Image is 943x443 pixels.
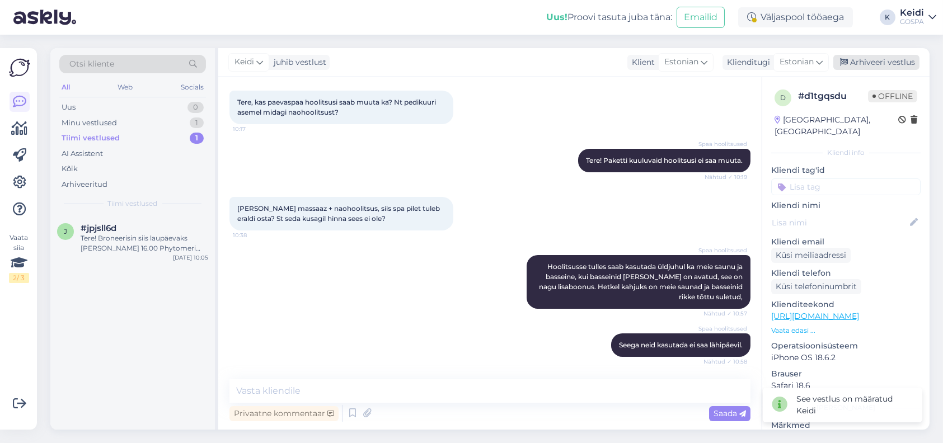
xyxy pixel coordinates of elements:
div: 1 [190,133,204,144]
span: 10:38 [233,231,275,239]
button: Emailid [677,7,725,28]
a: KeidiGOSPA [900,8,936,26]
span: Spaa hoolitsused [698,140,747,148]
div: Kliendi info [771,148,921,158]
div: Minu vestlused [62,117,117,129]
span: j [64,227,67,235]
span: Estonian [780,56,814,68]
span: Tere! Paketti kuuluvaid hoolitsusi ei saa muuta. [586,156,743,164]
div: K [880,10,895,25]
div: Privaatne kommentaar [229,406,339,421]
div: Arhiveeri vestlus [833,55,919,70]
img: Askly Logo [9,57,30,78]
span: d [780,93,786,102]
div: Web [116,80,135,95]
div: All [59,80,72,95]
p: iPhone OS 18.6.2 [771,352,921,364]
p: Operatsioonisüsteem [771,340,921,352]
div: Klient [627,56,655,68]
div: Tere! Broneerisin siis laupäevaks [PERSON_NAME] 16.00 Phytomeri kehahoolitsuse. [81,233,208,253]
span: Tere, kas paevaspaa hoolitsusi saab muuta ka? Nt pedikuuri asemel midagi naohoolitsust? [237,98,438,116]
div: Arhiveeritud [62,179,107,190]
p: Kliendi telefon [771,267,921,279]
b: Uus! [546,12,567,22]
input: Lisa tag [771,178,921,195]
span: Nähtud ✓ 10:19 [705,173,747,181]
div: See vestlus on määratud Keidi [796,393,913,417]
span: 10:17 [233,125,275,133]
span: Estonian [664,56,698,68]
div: # d1tgqsdu [798,89,868,103]
span: Offline [868,90,917,102]
div: 2 / 3 [9,273,29,283]
p: Klienditeekond [771,299,921,310]
div: Küsi telefoninumbrit [771,279,861,294]
input: Lisa nimi [772,216,908,229]
div: Tiimi vestlused [62,133,120,144]
p: Vaata edasi ... [771,326,921,336]
div: Küsi meiliaadressi [771,248,851,263]
span: #jpjsll6d [81,223,116,233]
p: Brauser [771,368,921,380]
span: Nähtud ✓ 10:58 [703,357,747,366]
div: [DATE] 10:05 [173,253,208,262]
span: Tiimi vestlused [108,199,158,209]
div: Väljaspool tööaega [738,7,853,27]
div: Kõik [62,163,78,175]
div: GOSPA [900,17,924,26]
span: Saada [714,408,746,418]
p: Kliendi nimi [771,200,921,211]
span: Otsi kliente [69,58,114,70]
div: juhib vestlust [269,56,326,68]
div: Vaata siia [9,233,29,283]
span: Spaa hoolitsused [698,246,747,255]
a: [URL][DOMAIN_NAME] [771,311,859,321]
div: Klienditugi [723,56,770,68]
span: Spaa hoolitsused [698,324,747,333]
div: 0 [187,102,204,113]
span: Nähtud ✓ 10:57 [703,309,747,318]
span: Hoolitsusse tulles saab kasutada üldjuhul ka meie saunu ja basseine, kui basseinid [PERSON_NAME] ... [539,262,744,301]
div: [GEOGRAPHIC_DATA], [GEOGRAPHIC_DATA] [775,114,898,138]
p: Kliendi email [771,236,921,248]
span: [PERSON_NAME] massaaz + naohoolitsus, siis spa pilet tuleb eraldi osta? St seda kusagil hinna see... [237,204,442,223]
div: AI Assistent [62,148,103,159]
p: Safari 18.6 [771,380,921,392]
div: Uus [62,102,76,113]
div: Socials [179,80,206,95]
span: Seega neid kasutada ei saa lähipäevil. [619,341,743,349]
div: Proovi tasuta juba täna: [546,11,672,24]
div: 1 [190,117,204,129]
div: Keidi [900,8,924,17]
p: Kliendi tag'id [771,164,921,176]
span: Keidi [234,56,254,68]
